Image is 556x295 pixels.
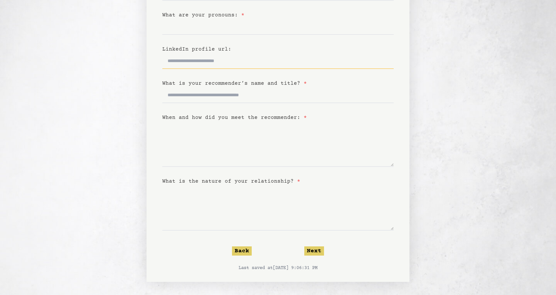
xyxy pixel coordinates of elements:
button: Back [232,246,252,256]
label: What is the nature of your relationship? [162,178,300,184]
button: Next [304,246,324,256]
label: LinkedIn profile url: [162,46,231,52]
label: What is your recommender’s name and title? [162,80,307,86]
label: When and how did you meet the recommender: [162,115,307,121]
label: What are your pronouns: [162,12,244,18]
p: Last saved at [DATE] 9:06:31 PM [162,265,394,271]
